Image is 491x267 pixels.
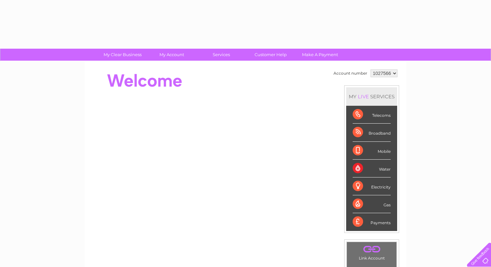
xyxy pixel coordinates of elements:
td: Account number [332,68,369,79]
div: Telecoms [353,106,391,124]
div: MY SERVICES [346,87,397,106]
a: Make A Payment [293,49,347,61]
div: Electricity [353,177,391,195]
a: . [348,244,395,255]
div: Broadband [353,124,391,141]
a: Customer Help [244,49,297,61]
div: Gas [353,195,391,213]
div: Payments [353,213,391,231]
a: My Account [145,49,199,61]
a: Services [195,49,248,61]
div: Water [353,160,391,177]
a: My Clear Business [96,49,149,61]
td: Link Account [346,242,397,262]
div: LIVE [357,93,370,100]
div: Mobile [353,142,391,160]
